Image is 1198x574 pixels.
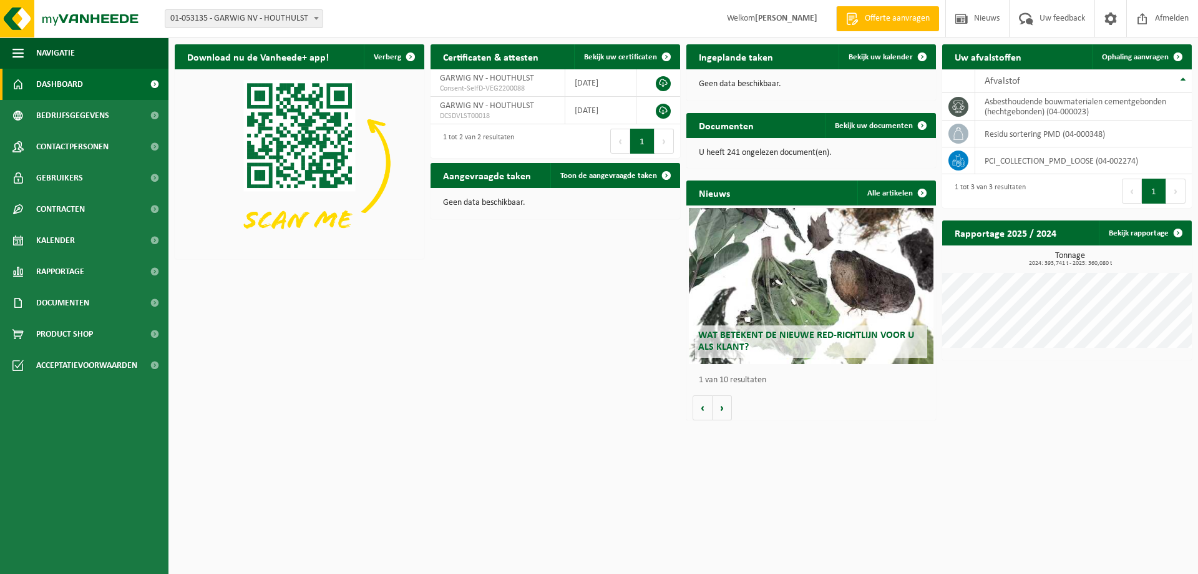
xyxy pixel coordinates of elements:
td: [DATE] [565,69,636,97]
h2: Rapportage 2025 / 2024 [942,220,1069,245]
td: asbesthoudende bouwmaterialen cementgebonden (hechtgebonden) (04-000023) [975,93,1192,121]
div: 1 tot 2 van 2 resultaten [437,127,514,155]
span: Bekijk uw documenten [835,122,913,130]
span: Ophaling aanvragen [1102,53,1169,61]
button: Previous [1122,179,1142,204]
button: Volgende [713,395,732,420]
span: Dashboard [36,69,83,100]
td: residu sortering PMD (04-000348) [975,121,1192,147]
span: Contracten [36,194,85,225]
span: Consent-SelfD-VEG2200088 [440,84,555,94]
button: Next [1166,179,1186,204]
a: Bekijk uw certificaten [574,44,679,69]
a: Bekijk rapportage [1099,220,1191,245]
span: Verberg [374,53,401,61]
p: Geen data beschikbaar. [443,199,668,207]
h2: Certificaten & attesten [431,44,551,69]
span: Contactpersonen [36,131,109,162]
h3: Tonnage [948,252,1192,267]
td: [DATE] [565,97,636,124]
h2: Download nu de Vanheede+ app! [175,44,341,69]
span: Toon de aangevraagde taken [560,172,657,180]
span: Bekijk uw kalender [849,53,913,61]
span: GARWIG NV - HOUTHULST [440,74,534,83]
span: Rapportage [36,256,84,287]
span: 01-053135 - GARWIG NV - HOUTHULST [165,10,323,27]
a: Toon de aangevraagde taken [550,163,679,188]
p: 1 van 10 resultaten [699,376,930,385]
span: Afvalstof [985,76,1020,86]
span: Kalender [36,225,75,256]
button: Next [655,129,674,154]
p: U heeft 241 ongelezen document(en). [699,149,923,157]
a: Ophaling aanvragen [1092,44,1191,69]
h2: Nieuws [686,181,743,205]
a: Offerte aanvragen [836,6,939,31]
span: DCSDVLST00018 [440,111,555,121]
span: GARWIG NV - HOUTHULST [440,101,534,111]
h2: Ingeplande taken [686,44,786,69]
button: 1 [1142,179,1166,204]
img: Download de VHEPlus App [175,69,424,257]
div: 1 tot 3 van 3 resultaten [948,177,1026,205]
td: PCI_COLLECTION_PMD_LOOSE (04-002274) [975,147,1192,174]
span: Documenten [36,287,89,319]
h2: Aangevraagde taken [431,163,543,187]
span: Product Shop [36,319,93,350]
span: 01-053135 - GARWIG NV - HOUTHULST [165,9,323,28]
button: Previous [610,129,630,154]
button: Vorige [693,395,713,420]
span: Bedrijfsgegevens [36,100,109,131]
span: Bekijk uw certificaten [584,53,657,61]
span: Navigatie [36,37,75,69]
span: Offerte aanvragen [862,12,933,25]
strong: [PERSON_NAME] [755,14,817,23]
p: Geen data beschikbaar. [699,80,923,89]
a: Bekijk uw documenten [825,113,935,138]
span: Gebruikers [36,162,83,194]
h2: Documenten [686,113,766,137]
span: Acceptatievoorwaarden [36,350,137,381]
button: 1 [630,129,655,154]
a: Alle artikelen [857,181,935,205]
h2: Uw afvalstoffen [942,44,1034,69]
button: Verberg [364,44,423,69]
a: Bekijk uw kalender [839,44,935,69]
a: Wat betekent de nieuwe RED-richtlijn voor u als klant? [689,208,933,364]
span: 2024: 393,741 t - 2025: 360,080 t [948,260,1192,267]
span: Wat betekent de nieuwe RED-richtlijn voor u als klant? [698,330,914,352]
